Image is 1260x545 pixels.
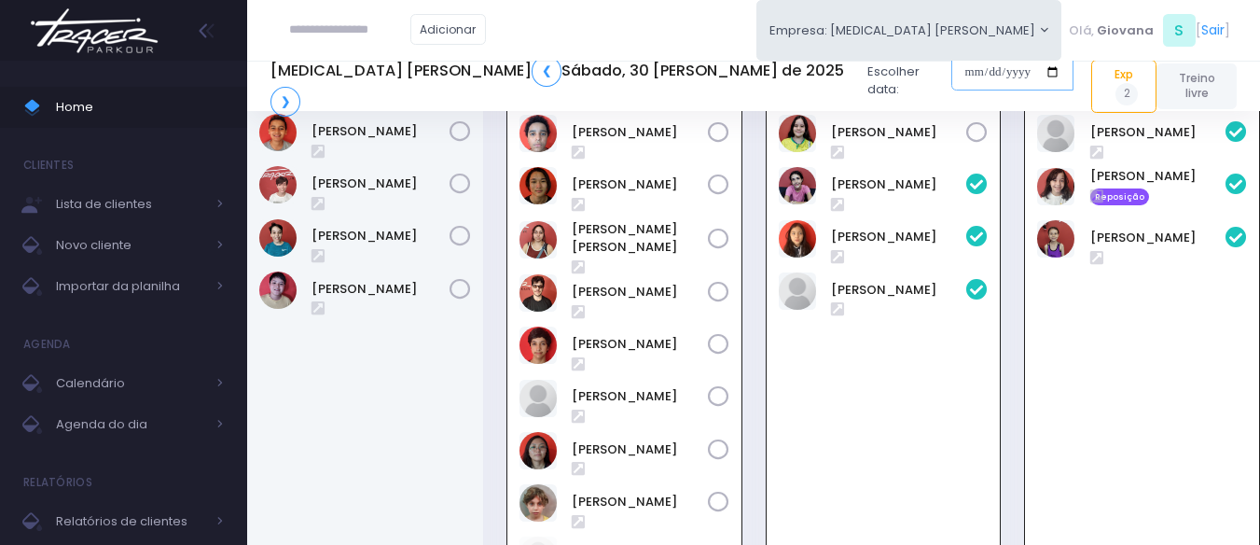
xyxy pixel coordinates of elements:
img: Giovanna Campion Landi Visconti [779,167,816,204]
img: Milena Uehara [519,432,557,469]
a: [PERSON_NAME] [831,228,967,246]
h4: Relatórios [23,464,92,501]
img: Henrique Sbarai dos Santos [519,274,557,312]
a: Adicionar [410,14,487,45]
a: [PERSON_NAME] [831,175,967,194]
img: João Mena Barreto Siqueira Abrão [519,327,557,364]
img: Sophia Quental Tovani [779,272,816,310]
span: S [1163,14,1196,47]
a: [PERSON_NAME] [831,123,967,142]
img: Beatriz Primo Sanci [1037,115,1074,152]
img: Íris Possam Matsuhashi [1037,220,1074,258]
img: Tomás Toletti Martinelli [519,484,557,522]
span: Reposição [1090,189,1150,205]
a: [PERSON_NAME] [1090,167,1226,186]
a: ❮ [532,56,561,87]
span: Calendário [56,371,205,396]
a: Exp2 [1091,60,1156,113]
img: Arthur Soares de Sousa Santos [259,114,297,151]
span: Agenda do dia [56,412,205,437]
img: Henrique Barros Vaz [259,166,297,203]
a: Treino livre [1156,63,1237,109]
span: Olá, [1069,21,1094,40]
span: 2 [1115,83,1138,105]
a: [PERSON_NAME] [312,227,450,245]
span: Home [56,95,224,119]
a: [PERSON_NAME] [831,281,967,300]
a: [PERSON_NAME] [572,440,708,459]
a: [PERSON_NAME] [572,175,708,194]
img: Marina Dantas Rosa [779,115,816,152]
span: Lista de clientes [56,192,205,217]
span: Novo cliente [56,233,205,258]
a: [PERSON_NAME] [PERSON_NAME] [572,220,708,257]
a: [PERSON_NAME] [572,123,708,142]
a: [PERSON_NAME] [1090,123,1226,142]
img: Felipe Jun Sasahara [519,167,557,204]
img: Melissa Tiemi Komatsu [779,220,816,258]
a: [PERSON_NAME] [312,280,450,299]
img: Leonardo Dias [519,380,557,417]
a: ❯ [270,87,300,118]
a: [PERSON_NAME] [1090,229,1226,247]
img: Leonardo Marques Collicchio [259,219,297,257]
a: [PERSON_NAME] [572,283,708,301]
span: Relatórios de clientes [56,510,205,534]
img: Akhin Pedrosa Moreira [519,115,557,152]
a: [PERSON_NAME] [572,387,708,406]
div: [ ] [1061,9,1237,51]
a: [PERSON_NAME] [572,493,708,511]
img: Rodrigo Melgarejo [259,272,297,309]
h4: Agenda [23,326,71,363]
a: [PERSON_NAME] [312,175,450,193]
a: [PERSON_NAME] [572,335,708,354]
div: Escolher data: [270,49,1073,122]
a: [PERSON_NAME] [312,122,450,141]
a: Sair [1201,21,1225,40]
span: Importar da planilha [56,274,205,299]
h4: Clientes [23,147,74,184]
img: Maria Alice Bezerra [1037,168,1074,205]
img: Flávia Cristina Moreira Nadur [519,221,557,259]
span: Giovana [1097,21,1154,40]
h5: [MEDICAL_DATA] [PERSON_NAME] Sábado, 30 [PERSON_NAME] de 2025 [270,56,852,117]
